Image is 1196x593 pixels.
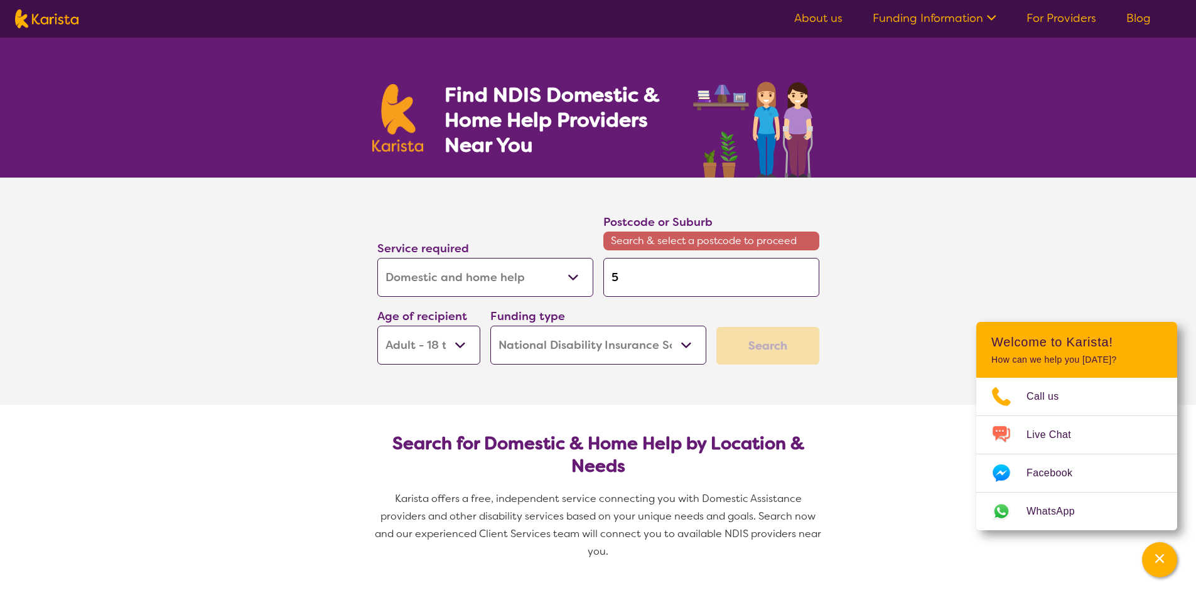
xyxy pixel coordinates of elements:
[603,232,819,250] span: Search & select a postcode to proceed
[1026,11,1096,26] a: For Providers
[15,9,78,28] img: Karista logo
[794,11,843,26] a: About us
[490,309,565,324] label: Funding type
[976,322,1177,530] div: Channel Menu
[976,378,1177,530] ul: Choose channel
[444,82,677,158] h1: Find NDIS Domestic & Home Help Providers Near You
[1126,11,1151,26] a: Blog
[1026,502,1090,521] span: WhatsApp
[603,215,713,230] label: Postcode or Suburb
[372,84,424,152] img: Karista logo
[689,68,824,178] img: domestic-help
[1026,464,1087,483] span: Facebook
[976,493,1177,530] a: Web link opens in a new tab.
[377,241,469,256] label: Service required
[1026,425,1086,444] span: Live Chat
[991,334,1162,350] h2: Welcome to Karista!
[1026,387,1074,406] span: Call us
[873,11,996,26] a: Funding Information
[603,258,819,297] input: Type
[1142,542,1177,577] button: Channel Menu
[375,492,824,558] span: Karista offers a free, independent service connecting you with Domestic Assistance providers and ...
[991,355,1162,365] p: How can we help you [DATE]?
[387,432,809,478] h2: Search for Domestic & Home Help by Location & Needs
[377,309,467,324] label: Age of recipient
